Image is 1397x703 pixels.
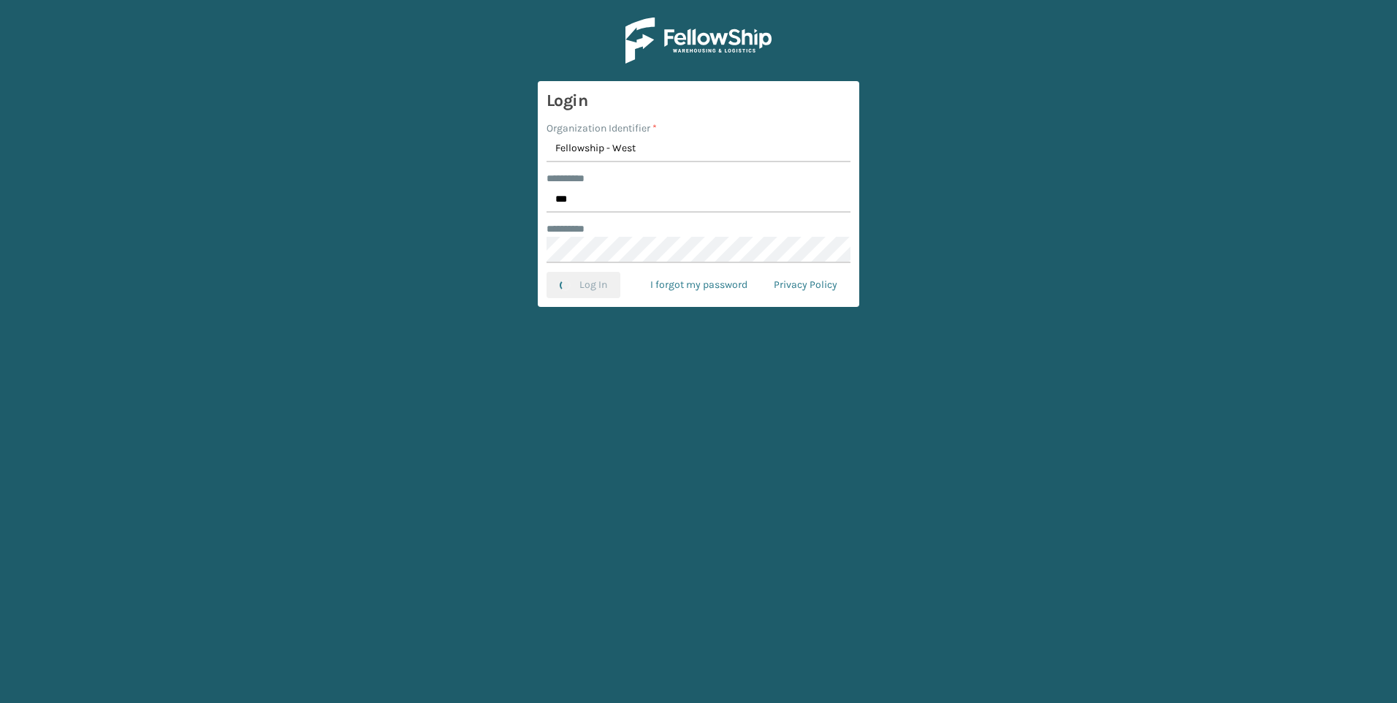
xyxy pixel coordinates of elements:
[547,90,850,112] h3: Login
[637,272,761,298] a: I forgot my password
[761,272,850,298] a: Privacy Policy
[547,121,657,136] label: Organization Identifier
[547,272,620,298] button: Log In
[625,18,772,64] img: Logo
